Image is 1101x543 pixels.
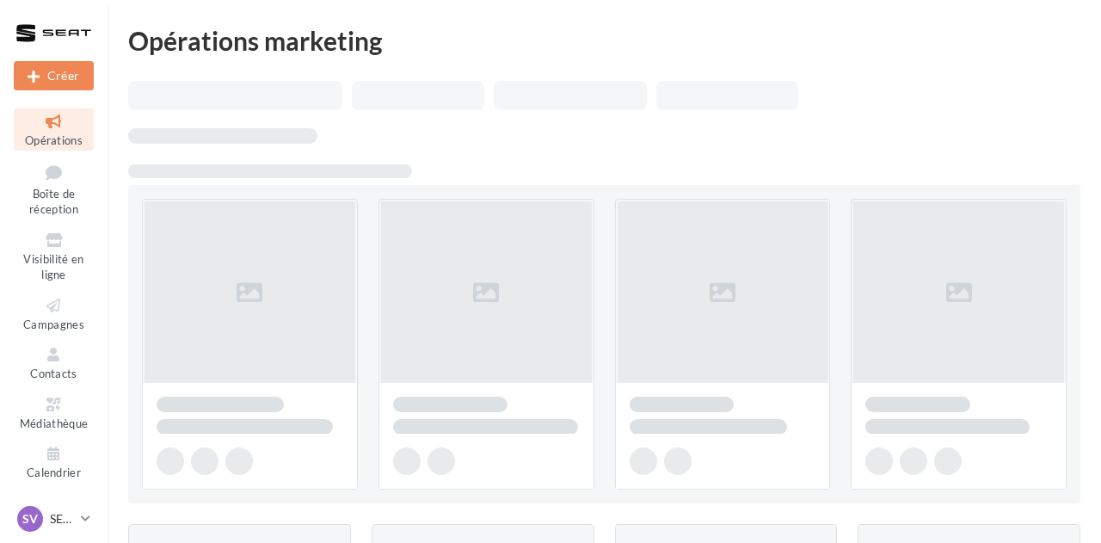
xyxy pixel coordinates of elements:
a: SV SEAT [GEOGRAPHIC_DATA] [14,503,94,535]
span: Opérations [25,133,83,147]
a: Campagnes [14,293,94,335]
a: Boîte de réception [14,157,94,220]
span: Visibilité en ligne [23,252,83,282]
a: Calendrier [14,441,94,483]
span: SV [22,510,38,528]
span: Médiathèque [20,417,89,430]
a: Contacts [14,342,94,384]
span: Calendrier [27,466,81,479]
div: Nouvelle campagne [14,61,94,90]
a: Opérations [14,108,94,151]
a: Médiathèque [14,392,94,434]
span: Boîte de réception [29,187,78,217]
div: Opérations marketing [128,28,1080,53]
button: Créer [14,61,94,90]
a: Visibilité en ligne [14,227,94,286]
span: Contacts [30,367,77,380]
p: SEAT [GEOGRAPHIC_DATA] [50,510,74,528]
span: Campagnes [23,318,84,331]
